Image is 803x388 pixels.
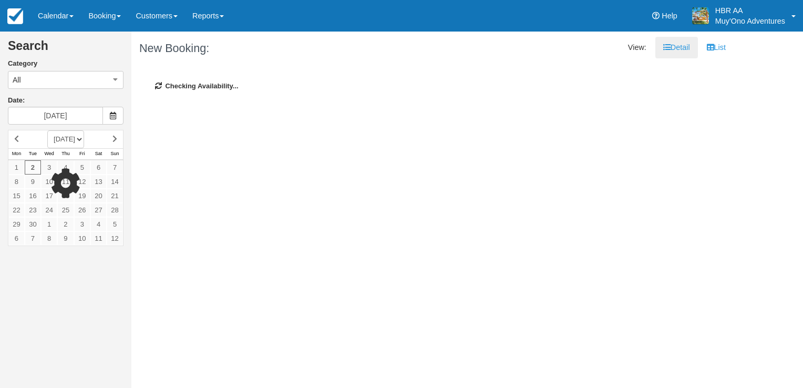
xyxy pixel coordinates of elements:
[692,7,709,24] img: A20
[8,39,123,59] h2: Search
[139,66,726,107] div: Checking Availability...
[8,71,123,89] button: All
[662,12,677,20] span: Help
[13,75,21,85] span: All
[25,160,41,175] a: 2
[8,59,123,69] label: Category
[620,37,654,58] li: View:
[7,8,23,24] img: checkfront-main-nav-mini-logo.png
[655,37,698,58] a: Detail
[8,96,123,106] label: Date:
[139,42,425,55] h1: New Booking:
[715,5,785,16] p: HBR AA
[715,16,785,26] p: Muy'Ono Adventures
[652,12,660,19] i: Help
[699,37,734,58] a: List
